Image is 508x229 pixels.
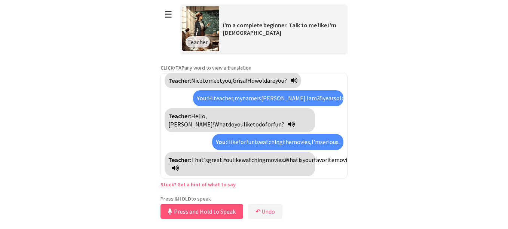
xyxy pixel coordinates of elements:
[208,77,222,84] span: meet
[292,138,312,146] span: movies,
[168,156,191,164] strong: Teacher:
[228,120,235,128] span: do
[309,94,317,102] span: am
[160,64,184,71] strong: CLICK/TAP
[202,77,208,84] span: to
[255,208,260,215] b: ↶
[312,138,320,146] span: I'm
[223,21,336,36] span: I'm a complete beginner. Talk to me like I'm [DEMOGRAPHIC_DATA]
[259,138,283,146] span: watching
[197,94,208,102] strong: You:
[246,138,255,146] span: fun
[235,94,242,102] span: my
[168,112,191,120] strong: Teacher:
[275,77,287,84] span: you?
[257,94,261,102] span: is
[160,195,348,202] p: Press & to speak
[285,156,299,164] span: What
[160,181,236,188] a: Stuck? Get a hint of what to say
[191,156,208,164] span: That's
[193,90,343,106] div: Click to translate
[255,138,259,146] span: is
[191,112,207,120] span: Hello,
[242,156,266,164] span: watching
[265,120,273,128] span: for
[229,138,238,146] span: like
[266,156,285,164] span: movies.
[224,156,232,164] span: You
[259,77,267,84] span: old
[248,204,282,219] button: ↶Undo
[160,204,243,219] button: Press and Hold to Speak
[165,73,301,88] div: Click to translate
[165,108,315,132] div: Click to translate
[214,94,235,102] span: teacher,
[214,120,228,128] span: What
[232,156,242,164] span: like
[178,195,191,202] strong: HOLD
[283,138,292,146] span: the
[273,120,284,128] span: fun?
[299,156,303,164] span: is
[168,120,214,128] span: [PERSON_NAME]!
[165,152,315,176] div: Click to translate
[216,138,227,146] strong: You:
[334,156,353,164] span: movie?
[314,156,334,164] span: favorite
[191,77,202,84] span: Nice
[222,77,233,84] span: you,
[323,94,336,102] span: years
[244,120,253,128] span: like
[168,77,191,84] strong: Teacher:
[242,94,257,102] span: name
[247,77,259,84] span: How
[267,77,275,84] span: are
[320,138,340,146] span: serious.
[160,64,348,71] p: any word to view a translation
[182,6,219,51] img: Scenario Image
[208,156,224,164] span: great!
[227,138,229,146] span: I
[160,5,176,24] button: ☰
[303,156,314,164] span: your
[233,77,247,84] span: Grisa!
[307,94,309,102] span: I
[212,134,343,150] div: Click to translate
[235,120,244,128] span: you
[259,120,265,128] span: do
[336,94,346,102] span: old.
[238,138,246,146] span: for
[253,120,259,128] span: to
[261,94,307,102] span: [PERSON_NAME].
[208,94,214,102] span: Hi
[317,94,323,102] span: 35
[187,38,208,46] span: Teacher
